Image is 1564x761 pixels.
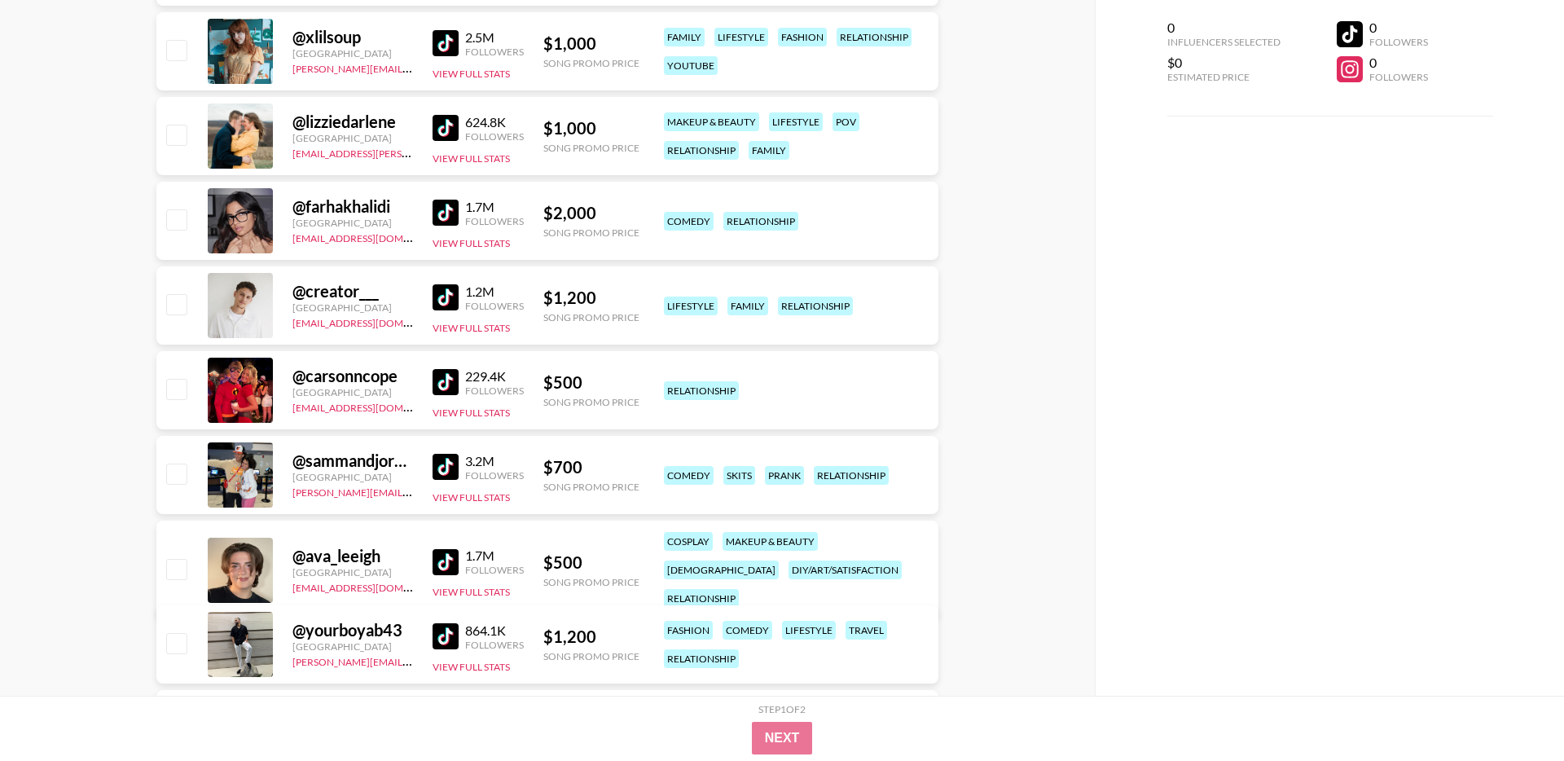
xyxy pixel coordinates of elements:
div: [GEOGRAPHIC_DATA] [292,301,413,314]
div: fashion [778,28,827,46]
div: lifestyle [769,112,823,131]
a: [EMAIL_ADDRESS][PERSON_NAME][DOMAIN_NAME] [292,144,534,160]
div: travel [846,621,887,640]
button: View Full Stats [433,152,510,165]
button: View Full Stats [433,407,510,419]
div: $ 500 [543,372,639,393]
div: comedy [664,212,714,231]
button: View Full Stats [433,68,510,80]
div: relationship [664,649,739,668]
div: @ lizziedarlene [292,112,413,132]
a: [EMAIL_ADDRESS][DOMAIN_NAME] [292,314,456,329]
div: 0 [1369,55,1428,71]
div: @ creator___ [292,281,413,301]
div: @ sammandjordan [292,451,413,471]
div: Followers [465,215,524,227]
img: TikTok [433,200,459,226]
img: TikTok [433,30,459,56]
div: family [727,297,768,315]
div: 3.2M [465,453,524,469]
img: TikTok [433,549,459,575]
div: cosplay [664,532,713,551]
div: relationship [664,589,739,608]
div: $ 1,200 [543,627,639,647]
img: TikTok [433,454,459,480]
div: Followers [1369,36,1428,48]
div: youtube [664,56,718,75]
div: Followers [465,469,524,482]
a: [EMAIL_ADDRESS][DOMAIN_NAME] [292,229,456,244]
img: TikTok [433,623,459,649]
div: 0 [1167,20,1281,36]
div: Followers [465,46,524,58]
button: View Full Stats [433,322,510,334]
div: 2.5M [465,29,524,46]
div: Step 1 of 2 [758,703,806,715]
div: $ 700 [543,457,639,477]
div: Estimated Price [1167,71,1281,83]
div: Song Promo Price [543,142,639,154]
div: skits [723,466,755,485]
div: fashion [664,621,713,640]
div: $ 2,000 [543,203,639,223]
div: 1.7M [465,548,524,564]
div: relationship [664,381,739,400]
div: pov [833,112,859,131]
div: Followers [465,639,524,651]
div: @ carsonncope [292,366,413,386]
div: Song Promo Price [543,576,639,588]
button: Next [752,722,813,754]
img: TikTok [433,284,459,310]
div: @ ava_leeigh [292,546,413,566]
div: @ farhakhalidi [292,196,413,217]
div: family [664,28,705,46]
div: 1.7M [465,199,524,215]
div: Song Promo Price [543,227,639,239]
div: makeup & beauty [664,112,759,131]
div: diy/art/satisfaction [789,561,902,579]
div: relationship [778,297,853,315]
div: 624.8K [465,114,524,130]
div: Followers [1369,71,1428,83]
a: [EMAIL_ADDRESS][DOMAIN_NAME] [292,398,456,414]
div: lifestyle [664,297,718,315]
img: TikTok [433,115,459,141]
div: Song Promo Price [543,650,639,662]
div: [GEOGRAPHIC_DATA] [292,640,413,653]
div: $ 1,000 [543,118,639,139]
div: 0 [1369,20,1428,36]
div: Followers [465,564,524,576]
div: $ 1,200 [543,288,639,308]
div: [GEOGRAPHIC_DATA] [292,471,413,483]
button: View Full Stats [433,237,510,249]
div: relationship [814,466,889,485]
div: lifestyle [782,621,836,640]
div: Followers [465,300,524,312]
div: Followers [465,385,524,397]
div: @ xlilsoup [292,27,413,47]
div: relationship [723,212,798,231]
div: [GEOGRAPHIC_DATA] [292,566,413,578]
div: $0 [1167,55,1281,71]
div: Followers [465,130,524,143]
button: View Full Stats [433,491,510,504]
div: $ 500 [543,552,639,573]
div: [GEOGRAPHIC_DATA] [292,47,413,59]
div: Song Promo Price [543,57,639,69]
div: lifestyle [714,28,768,46]
div: [GEOGRAPHIC_DATA] [292,386,413,398]
button: View Full Stats [433,661,510,673]
div: [DEMOGRAPHIC_DATA] [664,561,779,579]
div: @ yourboyab43 [292,620,413,640]
button: View Full Stats [433,586,510,598]
div: relationship [664,141,739,160]
iframe: Drift Widget Chat Controller [1483,680,1544,741]
a: [PERSON_NAME][EMAIL_ADDRESS][DOMAIN_NAME] [292,59,534,75]
a: [PERSON_NAME][EMAIL_ADDRESS][DOMAIN_NAME] [292,483,534,499]
div: Song Promo Price [543,311,639,323]
div: 1.2M [465,284,524,300]
img: TikTok [433,369,459,395]
div: $ 1,000 [543,33,639,54]
div: [GEOGRAPHIC_DATA] [292,217,413,229]
div: Song Promo Price [543,396,639,408]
